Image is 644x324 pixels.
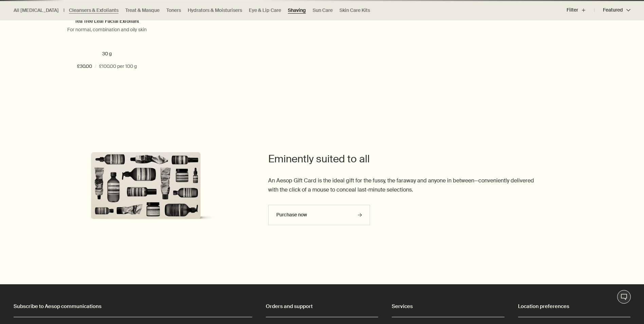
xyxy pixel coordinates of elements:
[166,7,181,14] a: Toners
[268,152,536,166] h2: Eminently suited to all
[266,301,378,311] h2: Orders and support
[95,62,96,71] span: /
[339,7,370,14] a: Skin Care Kits
[288,7,306,14] a: Shaving
[75,18,139,24] a: Tea Tree Leaf Facial Exfoliant
[518,301,630,311] h2: Location preferences
[69,7,118,14] a: Cleansers & Exfoliants
[313,7,333,14] a: Sun Care
[249,7,281,14] a: Eye & Lip Care
[188,7,242,14] a: Hydrators & Moisturisers
[125,7,160,14] a: Treat & Masque
[99,62,137,71] span: £100.00 per 100 g
[392,301,504,311] h2: Services
[617,290,631,304] button: Live Assistance
[567,2,594,18] button: Filter
[27,152,215,231] img: Aesop's Digital Gift Card
[268,176,536,194] p: An Aesop Gift Card is the ideal gift for the fussy, the faraway and anyone in between—convenientl...
[10,26,204,33] p: For normal, combination and oily skin
[14,301,252,311] h2: Subscribe to Aesop communications
[14,7,59,14] a: All [MEDICAL_DATA]
[77,62,92,71] span: £30.00
[268,205,370,225] a: Purchase now
[594,2,630,18] button: Featured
